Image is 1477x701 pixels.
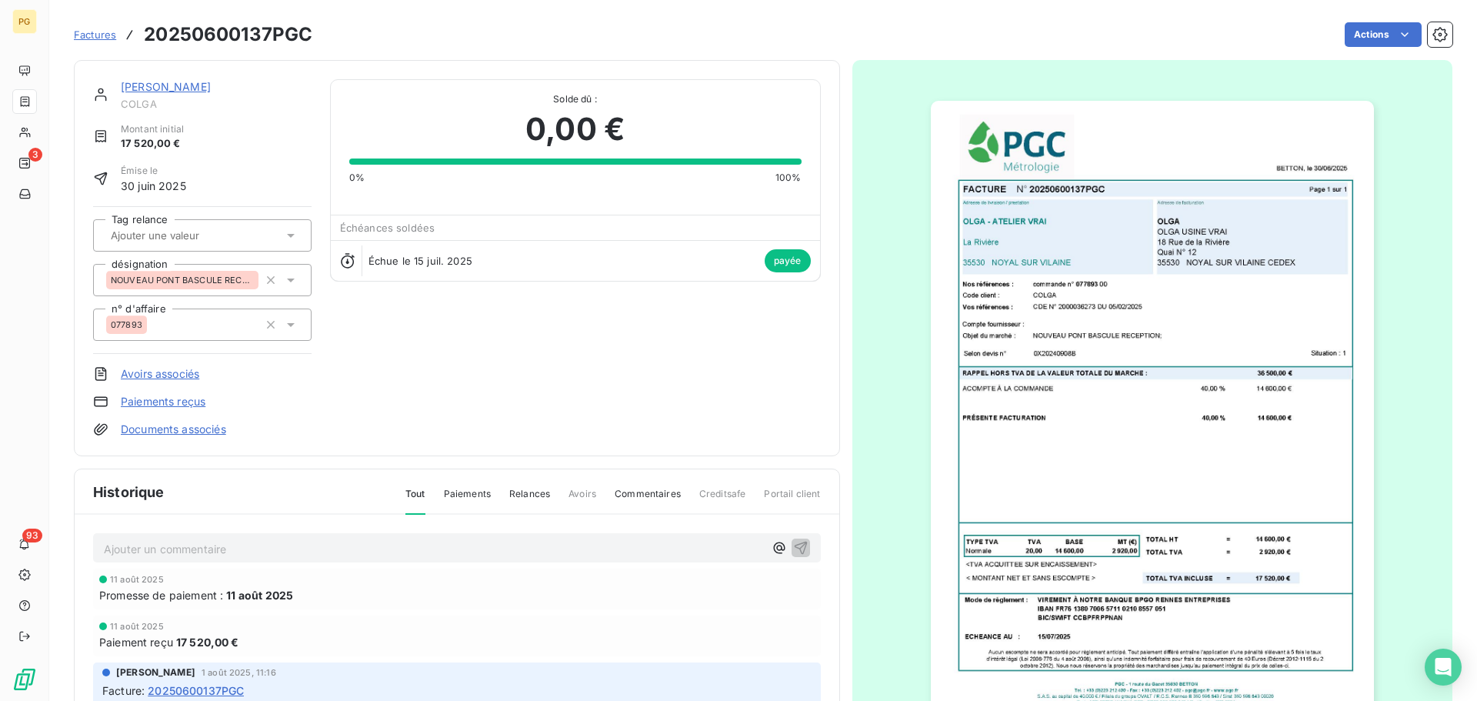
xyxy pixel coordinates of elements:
span: Paiements [444,487,491,513]
span: 3 [28,148,42,162]
a: Documents associés [121,422,226,437]
span: Paiement reçu [99,634,173,650]
a: 3 [12,151,36,175]
img: Logo LeanPay [12,667,37,692]
span: 93 [22,529,42,542]
span: 17 520,00 € [176,634,239,650]
a: Paiements reçus [121,394,205,409]
span: Facture : [102,683,145,699]
span: Échéances soldées [340,222,435,234]
span: 077893 [111,320,142,329]
a: [PERSON_NAME] [121,80,211,93]
span: Montant initial [121,122,184,136]
span: [PERSON_NAME] [116,666,195,679]
span: 11 août 2025 [226,587,293,603]
span: Avoirs [568,487,596,513]
span: 100% [775,171,802,185]
span: 17 520,00 € [121,136,184,152]
span: Creditsafe [699,487,746,513]
span: Portail client [764,487,820,513]
span: 20250600137PGC [148,683,244,699]
span: Commentaires [615,487,681,513]
span: payée [765,249,811,272]
a: Factures [74,27,116,42]
span: Promesse de paiement : [99,587,223,603]
span: Factures [74,28,116,41]
span: 1 août 2025, 11:16 [202,668,276,677]
h3: 20250600137PGC [144,21,312,48]
button: Actions [1345,22,1422,47]
span: Émise le [121,164,186,178]
span: COLGA [121,98,312,110]
span: 11 août 2025 [110,622,164,631]
span: 11 août 2025 [110,575,164,584]
span: NOUVEAU PONT BASCULE RECEPTION [111,275,254,285]
span: Historique [93,482,165,502]
div: PG [12,9,37,34]
span: Tout [405,487,425,515]
span: Solde dû : [349,92,802,106]
span: Échue le 15 juil. 2025 [368,255,472,267]
span: Relances [509,487,550,513]
input: Ajouter une valeur [109,229,264,242]
span: 0% [349,171,365,185]
span: 30 juin 2025 [121,178,186,194]
span: 0,00 € [525,106,625,152]
div: Open Intercom Messenger [1425,649,1462,686]
a: Avoirs associés [121,366,199,382]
